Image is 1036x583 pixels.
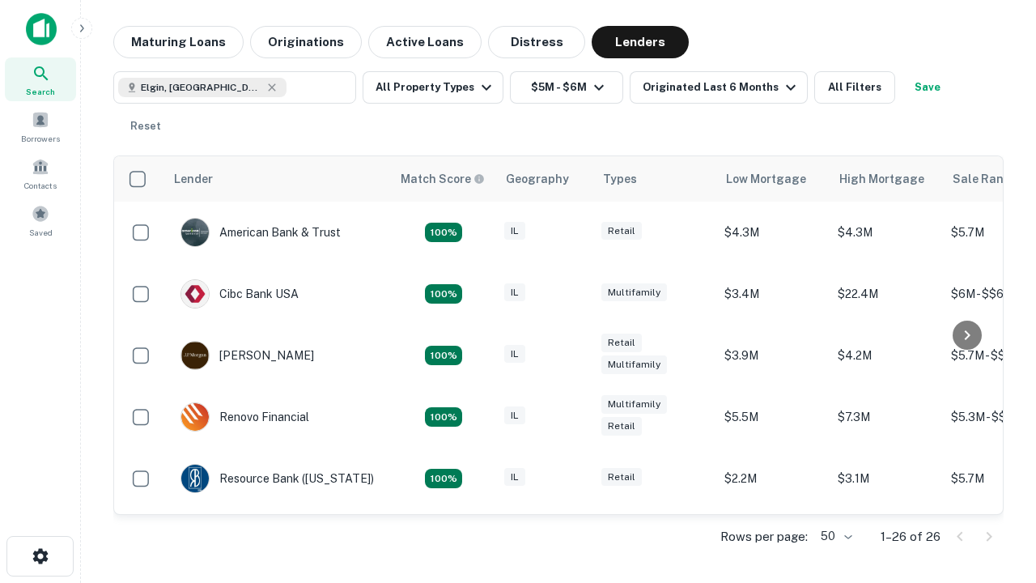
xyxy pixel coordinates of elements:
p: Rows per page: [720,527,808,547]
div: Multifamily [601,283,667,302]
th: Types [593,156,716,202]
button: All Property Types [363,71,503,104]
p: 1–26 of 26 [881,527,940,547]
div: IL [504,283,525,302]
div: Geography [506,169,569,189]
div: Resource Bank ([US_STATE]) [180,464,374,493]
th: Low Mortgage [716,156,830,202]
td: $4.3M [830,202,943,263]
td: $4.3M [716,202,830,263]
span: Borrowers [21,132,60,145]
img: picture [181,465,209,492]
div: Matching Properties: 4, hasApolloMatch: undefined [425,407,462,427]
div: American Bank & Trust [180,218,341,247]
div: Retail [601,417,642,436]
div: High Mortgage [839,169,924,189]
td: $2.2M [716,448,830,509]
th: Geography [496,156,593,202]
th: Capitalize uses an advanced AI algorithm to match your search with the best lender. The match sco... [391,156,496,202]
td: $3.9M [716,325,830,386]
div: Matching Properties: 4, hasApolloMatch: undefined [425,469,462,488]
div: Types [603,169,637,189]
span: Search [26,85,55,98]
div: Retail [601,468,642,487]
div: Matching Properties: 4, hasApolloMatch: undefined [425,346,462,365]
div: 50 [814,525,855,548]
td: $4.2M [830,325,943,386]
div: Matching Properties: 4, hasApolloMatch: undefined [425,284,462,304]
td: $5.5M [716,386,830,448]
button: Originations [250,26,362,58]
img: capitalize-icon.png [26,13,57,45]
div: IL [504,468,525,487]
div: Originated Last 6 Months [643,78,800,97]
span: Contacts [24,179,57,192]
th: Lender [164,156,391,202]
button: Reset [120,110,172,143]
div: IL [504,406,525,425]
button: Maturing Loans [113,26,244,58]
img: picture [181,219,209,246]
div: Multifamily [601,395,667,414]
div: Cibc Bank USA [180,279,299,309]
button: Lenders [592,26,689,58]
img: picture [181,403,209,431]
td: $3.1M [830,448,943,509]
th: High Mortgage [830,156,943,202]
img: picture [181,280,209,308]
div: Low Mortgage [726,169,806,189]
a: Contacts [5,151,76,195]
button: $5M - $6M [510,71,623,104]
td: $4M [830,509,943,571]
span: Elgin, [GEOGRAPHIC_DATA], [GEOGRAPHIC_DATA] [141,80,262,95]
button: Distress [488,26,585,58]
div: Lender [174,169,213,189]
div: Capitalize uses an advanced AI algorithm to match your search with the best lender. The match sco... [401,170,485,188]
td: $22.4M [830,263,943,325]
div: [PERSON_NAME] [180,341,314,370]
td: $3.4M [716,263,830,325]
td: $7.3M [830,386,943,448]
div: IL [504,345,525,364]
iframe: Chat Widget [955,402,1036,479]
td: $4M [716,509,830,571]
a: Saved [5,198,76,242]
div: IL [504,222,525,240]
a: Borrowers [5,104,76,148]
a: Search [5,57,76,101]
div: Renovo Financial [180,402,309,432]
button: Active Loans [368,26,482,58]
span: Saved [29,226,53,239]
button: Save your search to get updates of matches that match your search criteria. [902,71,953,104]
div: Matching Properties: 7, hasApolloMatch: undefined [425,223,462,242]
div: Retail [601,334,642,352]
div: Multifamily [601,355,667,374]
img: picture [181,342,209,369]
button: All Filters [814,71,895,104]
div: Retail [601,222,642,240]
h6: Match Score [401,170,482,188]
button: Originated Last 6 Months [630,71,808,104]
